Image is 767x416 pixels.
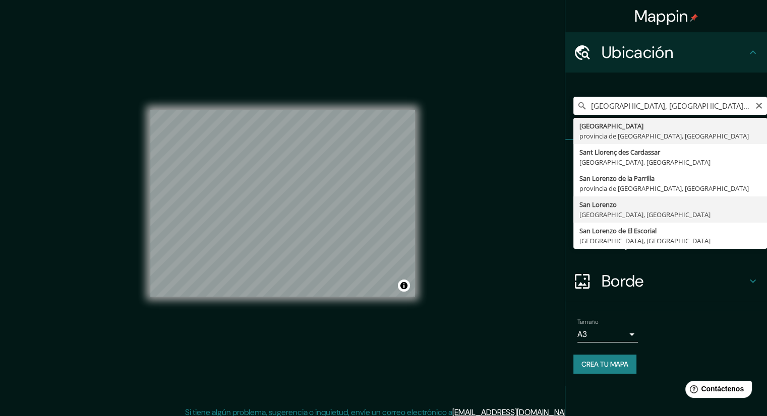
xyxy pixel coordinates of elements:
[565,180,767,221] div: Estilo
[690,14,698,22] img: pin-icon.png
[579,131,749,141] font: provincia de [GEOGRAPHIC_DATA], [GEOGRAPHIC_DATA]
[579,236,711,245] font: [GEOGRAPHIC_DATA], [GEOGRAPHIC_DATA]
[602,270,644,292] font: Borde
[573,355,636,374] button: Crea tu mapa
[634,6,688,27] font: Mappin
[602,42,673,63] font: Ubicación
[677,377,756,405] iframe: Lanzador de widgets de ayuda
[579,174,655,183] font: San Lorenzo de la Parrilla
[565,261,767,301] div: Borde
[577,318,598,326] font: Tamaño
[579,121,643,130] font: [GEOGRAPHIC_DATA]
[579,210,711,219] font: [GEOGRAPHIC_DATA], [GEOGRAPHIC_DATA]
[565,140,767,180] div: Patas
[579,184,749,193] font: provincia de [GEOGRAPHIC_DATA], [GEOGRAPHIC_DATA]
[579,148,660,157] font: Sant Llorenç des Cardassar
[565,32,767,73] div: Ubicación
[579,226,657,235] font: San Lorenzo de El Escorial
[150,110,415,297] canvas: Mapa
[577,326,638,342] div: A3
[577,329,587,339] font: A3
[573,97,767,115] input: Elige tu ciudad o zona
[755,100,763,110] button: Claro
[398,280,410,292] button: Activar o desactivar atribución
[579,200,617,209] font: San Lorenzo
[581,360,628,369] font: Crea tu mapa
[565,221,767,261] div: Disposición
[579,158,711,167] font: [GEOGRAPHIC_DATA], [GEOGRAPHIC_DATA]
